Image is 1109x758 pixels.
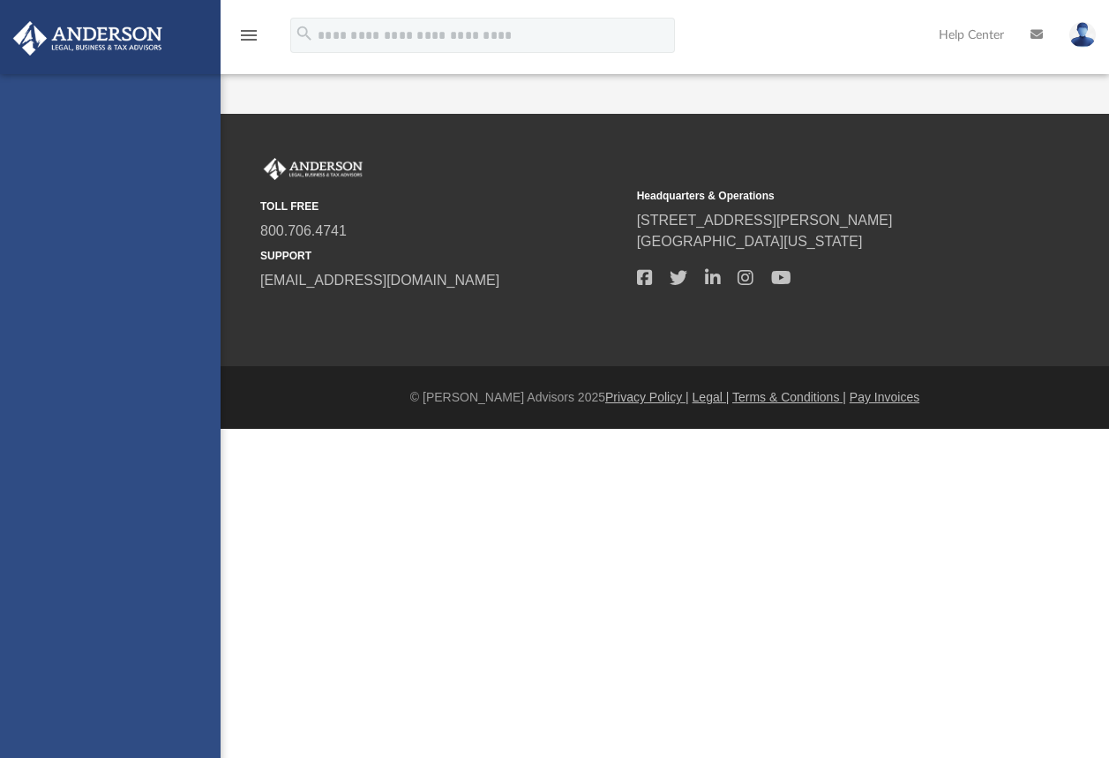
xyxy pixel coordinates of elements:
a: menu [238,34,259,46]
a: [GEOGRAPHIC_DATA][US_STATE] [637,234,863,249]
i: menu [238,25,259,46]
img: Anderson Advisors Platinum Portal [260,158,366,181]
a: [STREET_ADDRESS][PERSON_NAME] [637,213,893,228]
small: TOLL FREE [260,199,625,214]
a: Pay Invoices [850,390,919,404]
small: SUPPORT [260,248,625,264]
i: search [295,24,314,43]
a: Privacy Policy | [605,390,689,404]
img: Anderson Advisors Platinum Portal [8,21,168,56]
small: Headquarters & Operations [637,188,1001,204]
a: 800.706.4741 [260,223,347,238]
a: [EMAIL_ADDRESS][DOMAIN_NAME] [260,273,499,288]
a: Terms & Conditions | [732,390,846,404]
div: © [PERSON_NAME] Advisors 2025 [221,388,1109,407]
a: Legal | [693,390,730,404]
img: User Pic [1069,22,1096,48]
